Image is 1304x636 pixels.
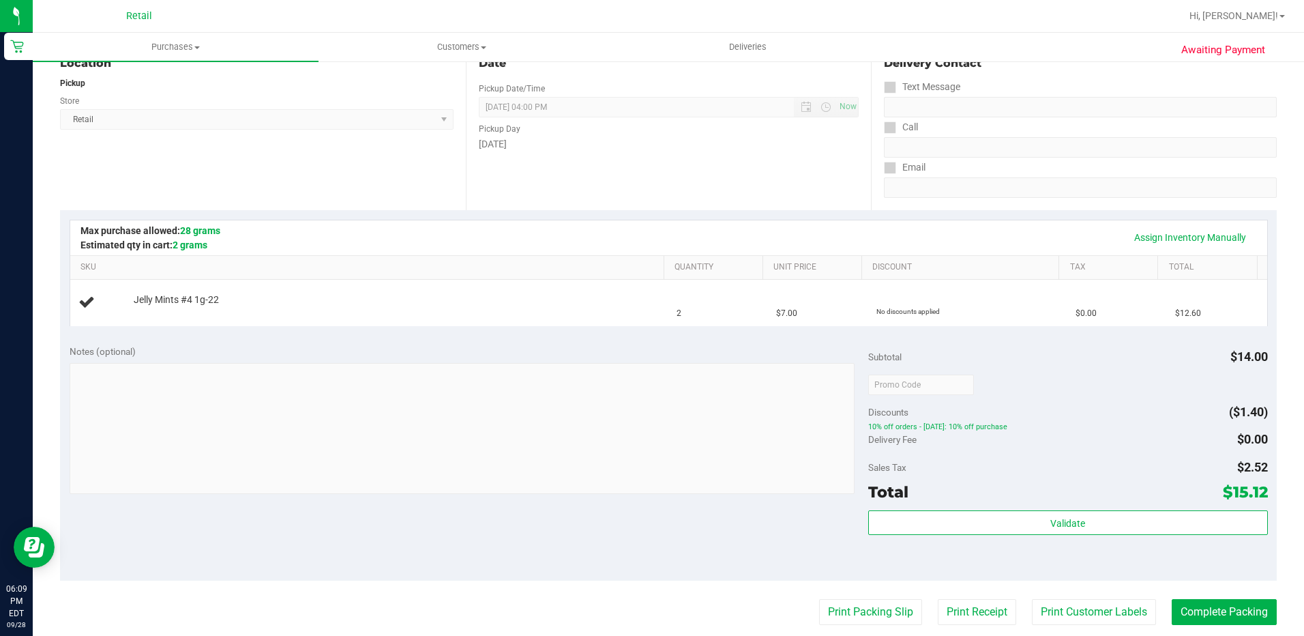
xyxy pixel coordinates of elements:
a: Total [1169,262,1251,273]
span: Discounts [868,400,908,424]
button: Validate [868,510,1268,535]
span: 2 [677,307,681,320]
span: 2 grams [173,240,207,250]
strong: Pickup [60,78,85,88]
label: Store [60,95,79,107]
label: Text Message [884,77,960,97]
a: Discount [872,262,1054,273]
span: $2.52 [1237,460,1268,474]
div: [DATE] [479,137,859,151]
input: Promo Code [868,375,974,395]
span: 28 grams [180,225,220,236]
span: ($1.40) [1229,405,1268,419]
div: Location [60,55,454,72]
div: Delivery Contact [884,55,1277,72]
a: Purchases [33,33,318,61]
button: Complete Packing [1172,599,1277,625]
button: Print Customer Labels [1032,599,1156,625]
div: Date [479,55,859,72]
span: Delivery Fee [868,434,917,445]
span: Awaiting Payment [1181,42,1265,58]
span: $15.12 [1223,482,1268,502]
input: Format: (999) 999-9999 [884,97,1277,117]
span: $7.00 [776,307,797,320]
span: Sales Tax [868,462,906,473]
span: 10% off orders - [DATE]: 10% off purchase [868,422,1268,432]
span: Subtotal [868,351,902,362]
a: Unit Price [773,262,856,273]
span: Notes (optional) [70,346,136,357]
button: Print Receipt [938,599,1016,625]
span: Customers [319,41,604,53]
label: Pickup Date/Time [479,83,545,95]
span: $0.00 [1237,432,1268,446]
label: Call [884,117,918,137]
label: Email [884,158,925,177]
span: Estimated qty in cart: [80,240,207,250]
input: Format: (999) 999-9999 [884,137,1277,158]
iframe: Resource center [14,527,55,568]
span: $14.00 [1230,349,1268,364]
a: Assign Inventory Manually [1125,226,1255,249]
span: Total [868,482,908,502]
span: Validate [1050,518,1085,529]
span: $12.60 [1175,307,1201,320]
span: Max purchase allowed: [80,225,220,236]
inline-svg: Retail [10,40,24,53]
span: No discounts applied [876,308,940,315]
span: Purchases [33,41,318,53]
span: Deliveries [711,41,785,53]
a: Customers [318,33,604,61]
a: SKU [80,262,658,273]
a: Tax [1070,262,1153,273]
a: Quantity [675,262,757,273]
button: Print Packing Slip [819,599,922,625]
p: 06:09 PM EDT [6,583,27,620]
label: Pickup Day [479,123,520,135]
span: Retail [126,10,152,22]
span: Jelly Mints #4 1g-22 [134,293,219,306]
p: 09/28 [6,620,27,630]
span: Hi, [PERSON_NAME]! [1189,10,1278,21]
a: Deliveries [605,33,891,61]
span: $0.00 [1076,307,1097,320]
